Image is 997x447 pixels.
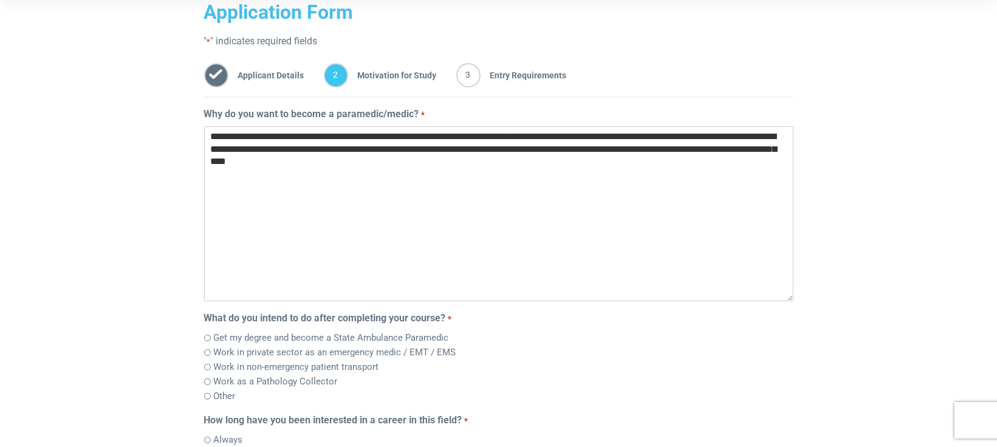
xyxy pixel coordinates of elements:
p: " " indicates required fields [204,34,793,49]
label: Get my degree and become a State Ambulance Paramedic [213,331,448,345]
span: Motivation for Study [348,63,437,87]
span: 2 [324,63,348,87]
span: Entry Requirements [481,63,567,87]
label: Work in non-emergency patient transport [213,360,379,374]
span: 1 [204,63,228,87]
legend: What do you intend to do after completing your course? [204,311,793,326]
label: Other [213,389,235,403]
label: Always [213,433,242,447]
span: Applicant Details [228,63,304,87]
label: Why do you want to become a paramedic/medic? [204,107,425,121]
legend: How long have you been interested in a career in this field? [204,413,793,428]
h2: Application Form [204,1,793,24]
span: 3 [456,63,481,87]
label: Work in private sector as an emergency medic / EMT / EMS [213,346,456,360]
label: Work as a Pathology Collector [213,375,337,389]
